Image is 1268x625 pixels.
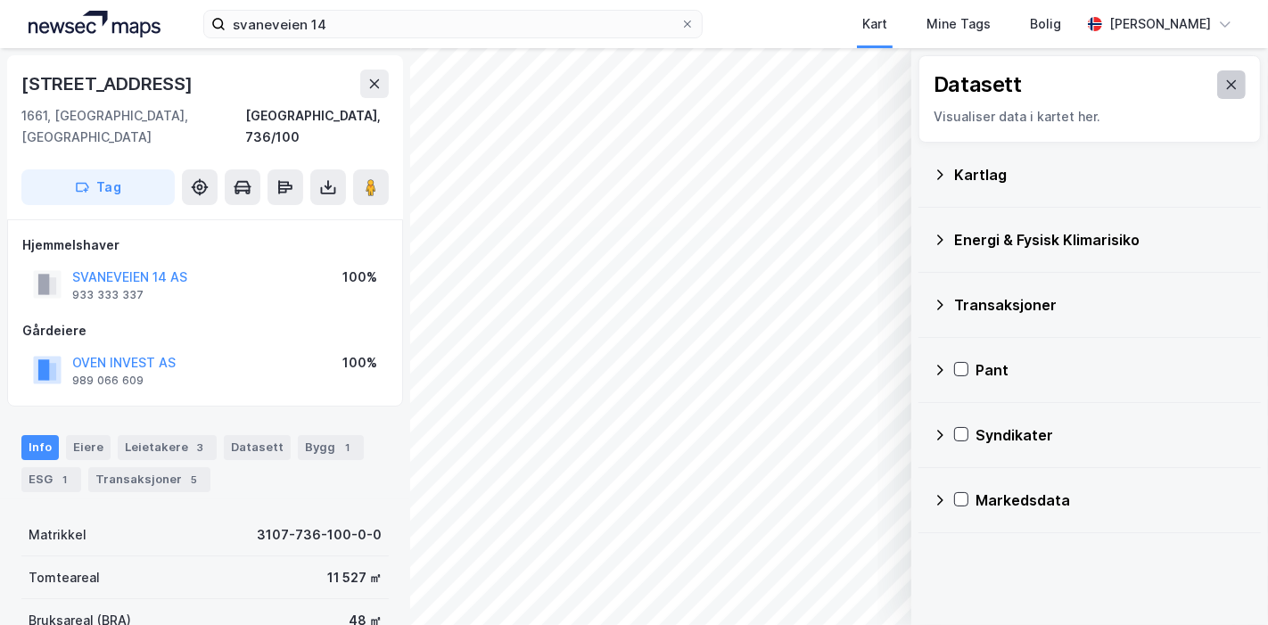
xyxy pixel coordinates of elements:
div: 1661, [GEOGRAPHIC_DATA], [GEOGRAPHIC_DATA] [21,105,245,148]
input: Søk på adresse, matrikkel, gårdeiere, leietakere eller personer [226,11,680,37]
div: 100% [342,352,377,374]
div: Gårdeiere [22,320,388,341]
div: 1 [339,439,357,456]
div: Kart [862,13,887,35]
div: Transaksjoner [88,467,210,492]
div: 3107-736-100-0-0 [257,524,382,546]
div: Bygg [298,435,364,460]
div: Bolig [1030,13,1061,35]
div: 3 [192,439,210,456]
div: Matrikkel [29,524,86,546]
div: Markedsdata [976,489,1247,511]
div: Hjemmelshaver [22,234,388,256]
div: 5 [185,471,203,489]
div: 933 333 337 [72,288,144,302]
div: Datasett [934,70,1022,99]
div: 1 [56,471,74,489]
div: Visualiser data i kartet her. [934,106,1246,127]
div: Syndikater [976,424,1247,446]
div: Pant [976,359,1247,381]
div: Energi & Fysisk Klimarisiko [954,229,1247,251]
div: [PERSON_NAME] [1109,13,1211,35]
div: 100% [342,267,377,288]
iframe: Chat Widget [1179,539,1268,625]
div: Tomteareal [29,567,100,588]
div: Mine Tags [926,13,991,35]
div: Kartlag [954,164,1247,185]
div: Kontrollprogram for chat [1179,539,1268,625]
div: Info [21,435,59,460]
div: Eiere [66,435,111,460]
div: [GEOGRAPHIC_DATA], 736/100 [245,105,389,148]
div: [STREET_ADDRESS] [21,70,196,98]
div: 989 066 609 [72,374,144,388]
div: Leietakere [118,435,217,460]
div: Datasett [224,435,291,460]
div: Transaksjoner [954,294,1247,316]
div: 11 527 ㎡ [327,567,382,588]
img: logo.a4113a55bc3d86da70a041830d287a7e.svg [29,11,161,37]
button: Tag [21,169,175,205]
div: ESG [21,467,81,492]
